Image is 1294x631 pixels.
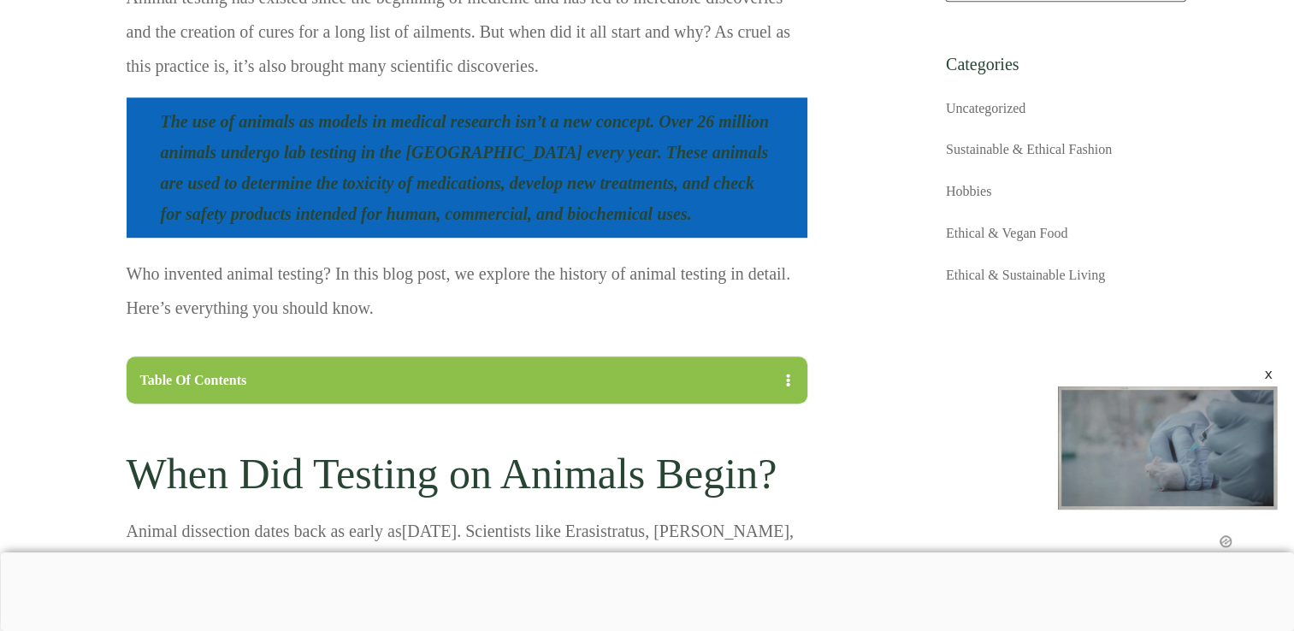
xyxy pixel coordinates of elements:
[127,257,807,338] p: Who invented animal testing? In this blog post, we explore the history of animal testing in detai...
[946,97,1025,121] a: Uncategorized
[946,138,1112,162] a: Sustainable & Ethical Fashion
[946,180,991,204] a: Hobbies
[1262,368,1275,381] div: x
[402,522,457,540] a: [DATE]
[1218,534,1233,549] img: ezoic
[161,112,769,223] span: The use of animals as models in medical research isn’t a new concept. Over 26 million animals und...
[946,263,1105,288] a: Ethical & Sustainable Living
[946,54,1185,74] h5: Categories
[1058,386,1277,510] div: Video Player
[946,221,1067,246] a: Ethical & Vegan Food
[322,552,972,627] iframe: Advertisement
[140,372,774,388] div: Table Of Contents
[127,422,807,512] h2: When Did Testing on Animals Begin?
